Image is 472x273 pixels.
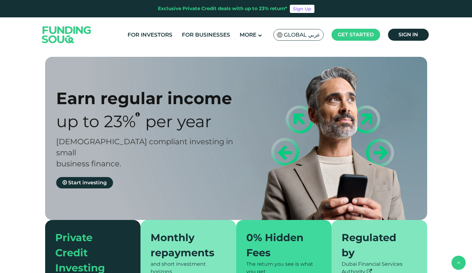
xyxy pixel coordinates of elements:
[451,256,466,270] button: back
[338,32,374,38] span: Get started
[284,31,320,39] span: Global عربي
[277,32,283,38] img: SA Flag
[56,111,136,131] span: Up to 23%
[388,29,429,41] a: Sign in
[56,88,247,108] div: Earn regular income
[342,230,409,260] div: Regulated by
[180,30,232,40] a: For Businesses
[36,19,98,51] img: Logo
[145,111,212,131] span: Per Year
[398,32,418,38] span: Sign in
[126,30,174,40] a: For Investors
[56,137,233,168] span: [DEMOGRAPHIC_DATA] compliant investing in small business finance.
[56,177,113,188] a: Start investing
[240,32,256,38] span: More
[290,5,314,13] a: Sign Up
[68,180,107,186] span: Start investing
[158,5,287,12] div: Exclusive Private Credit deals with up to 23% return*
[246,230,314,260] div: 0% Hidden Fees
[151,230,218,260] div: Monthly repayments
[135,112,140,117] i: 23% IRR (expected) ~ 15% Net yield (expected)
